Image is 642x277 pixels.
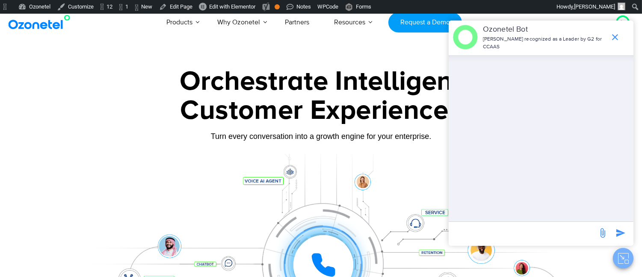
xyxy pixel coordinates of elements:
div: new-msg-input [453,226,593,242]
a: Why Ozonetel [205,8,272,36]
div: Turn every conversation into a growth engine for your enterprise. [54,132,589,141]
button: Close chat [613,248,633,268]
div: Customer Experiences [54,90,589,131]
span: Edit with Elementor [209,3,255,10]
span: [PERSON_NAME] [574,3,615,10]
span: end chat or minimize [606,29,624,46]
span: send message [612,224,629,242]
a: Products [154,8,205,36]
p: Ozonetel Bot [483,24,606,35]
span: send message [594,224,611,242]
a: Request a Demo [388,12,462,32]
a: Partners [272,8,322,36]
div: Orchestrate Intelligent [54,68,589,95]
a: Resources [322,8,378,36]
p: [PERSON_NAME] recognized as a Leader by G2 for CCAAS [483,35,606,51]
div: OK [275,4,280,9]
img: header [453,25,478,50]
